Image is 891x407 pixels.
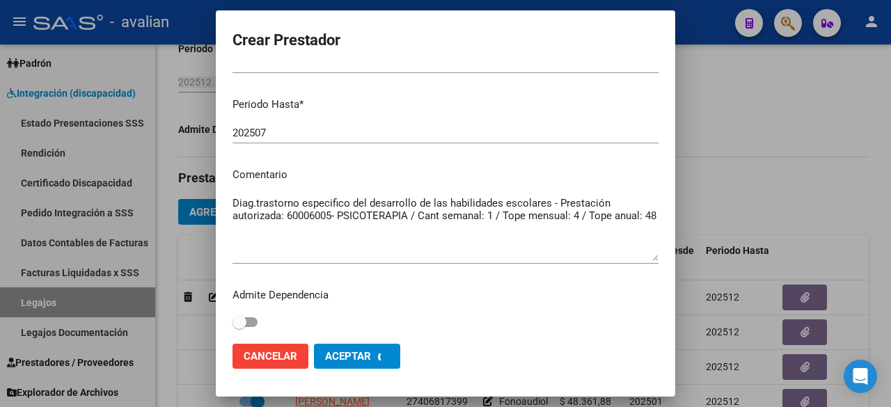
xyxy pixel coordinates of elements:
[232,344,308,369] button: Cancelar
[232,97,659,113] p: Periodo Hasta
[232,27,659,54] h2: Crear Prestador
[232,287,659,303] p: Admite Dependencia
[325,350,371,362] span: Aceptar
[314,344,400,369] button: Aceptar
[844,360,877,393] div: Open Intercom Messenger
[244,350,297,362] span: Cancelar
[232,167,659,183] p: Comentario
